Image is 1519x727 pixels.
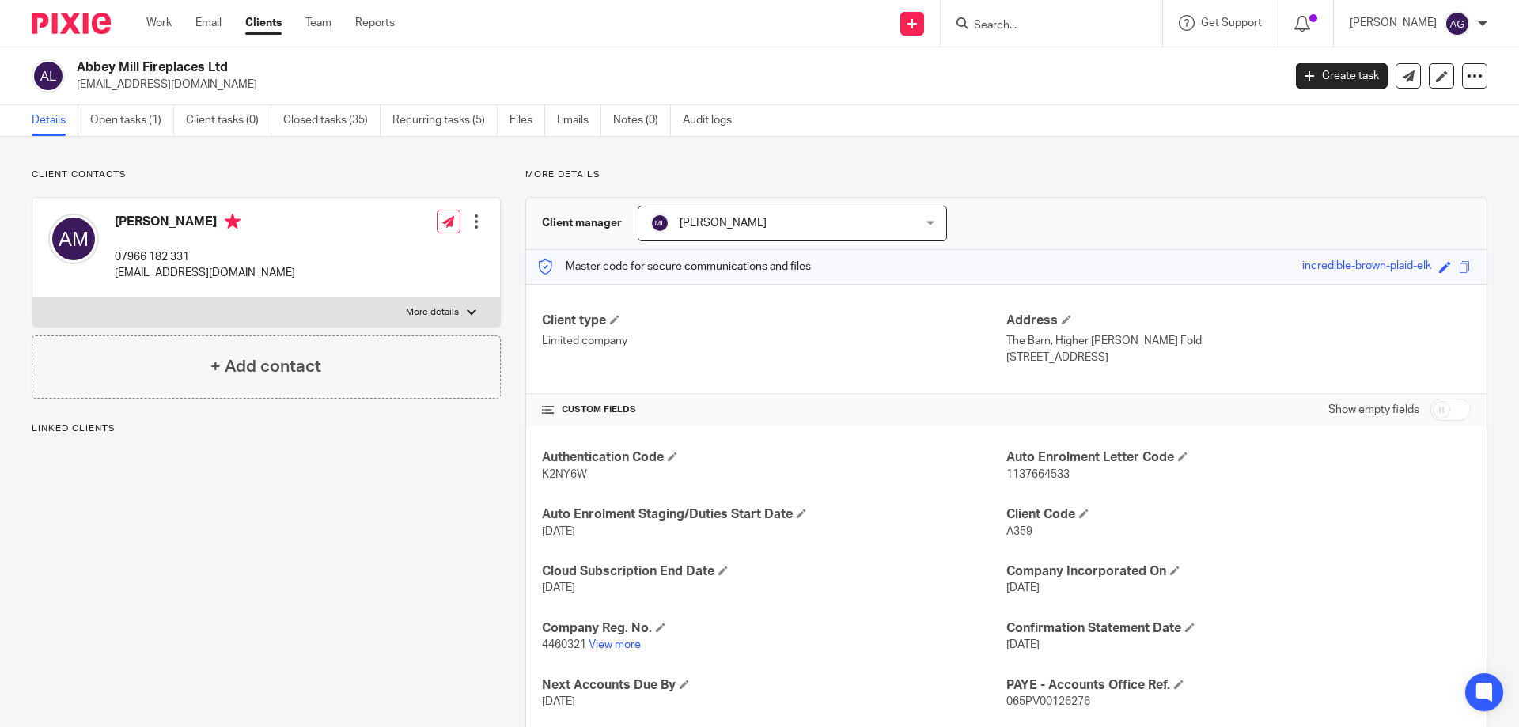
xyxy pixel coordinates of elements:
a: Emails [557,105,601,136]
p: [EMAIL_ADDRESS][DOMAIN_NAME] [115,265,295,281]
img: svg%3E [48,214,99,264]
span: [PERSON_NAME] [680,218,767,229]
label: Show empty fields [1328,402,1419,418]
img: Pixie [32,13,111,34]
p: Master code for secure communications and files [538,259,811,275]
p: [PERSON_NAME] [1350,15,1437,31]
h4: + Add contact [210,354,321,379]
span: 065PV00126276 [1006,696,1090,707]
span: 4460321 [542,639,586,650]
a: Work [146,15,172,31]
p: Limited company [542,333,1006,349]
span: K2NY6W [542,469,587,480]
a: Closed tasks (35) [283,105,381,136]
img: svg%3E [1445,11,1470,36]
h4: Auto Enrolment Letter Code [1006,449,1471,466]
a: Client tasks (0) [186,105,271,136]
a: Clients [245,15,282,31]
span: [DATE] [542,696,575,707]
a: Reports [355,15,395,31]
p: More details [525,168,1487,181]
a: Create task [1296,63,1388,89]
img: svg%3E [32,59,65,93]
div: incredible-brown-plaid-elk [1302,258,1431,276]
h4: Next Accounts Due By [542,677,1006,694]
p: Client contacts [32,168,501,181]
h4: Cloud Subscription End Date [542,563,1006,580]
a: Open tasks (1) [90,105,174,136]
h4: Confirmation Statement Date [1006,620,1471,637]
span: [DATE] [542,582,575,593]
span: A359 [1006,526,1032,537]
p: The Barn, Higher [PERSON_NAME] Fold [1006,333,1471,349]
h4: Authentication Code [542,449,1006,466]
a: Details [32,105,78,136]
span: [DATE] [1006,639,1040,650]
a: Team [305,15,331,31]
a: Notes (0) [613,105,671,136]
h4: Client Code [1006,506,1471,523]
p: More details [406,306,459,319]
p: 07966 182 331 [115,249,295,265]
a: Recurring tasks (5) [392,105,498,136]
h4: Address [1006,312,1471,329]
h3: Client manager [542,215,622,231]
i: Primary [225,214,241,229]
p: Linked clients [32,422,501,435]
h4: Company Incorporated On [1006,563,1471,580]
span: 1137664533 [1006,469,1070,480]
input: Search [972,19,1115,33]
h4: Client type [542,312,1006,329]
span: [DATE] [542,526,575,537]
h4: Company Reg. No. [542,620,1006,637]
h2: Abbey Mill Fireplaces Ltd [77,59,1033,76]
span: Get Support [1201,17,1262,28]
a: Email [195,15,222,31]
h4: CUSTOM FIELDS [542,403,1006,416]
span: [DATE] [1006,582,1040,593]
a: Audit logs [683,105,744,136]
h4: Auto Enrolment Staging/Duties Start Date [542,506,1006,523]
h4: [PERSON_NAME] [115,214,295,233]
p: [EMAIL_ADDRESS][DOMAIN_NAME] [77,77,1272,93]
h4: PAYE - Accounts Office Ref. [1006,677,1471,694]
img: svg%3E [650,214,669,233]
a: Files [509,105,545,136]
p: [STREET_ADDRESS] [1006,350,1471,365]
a: View more [589,639,641,650]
